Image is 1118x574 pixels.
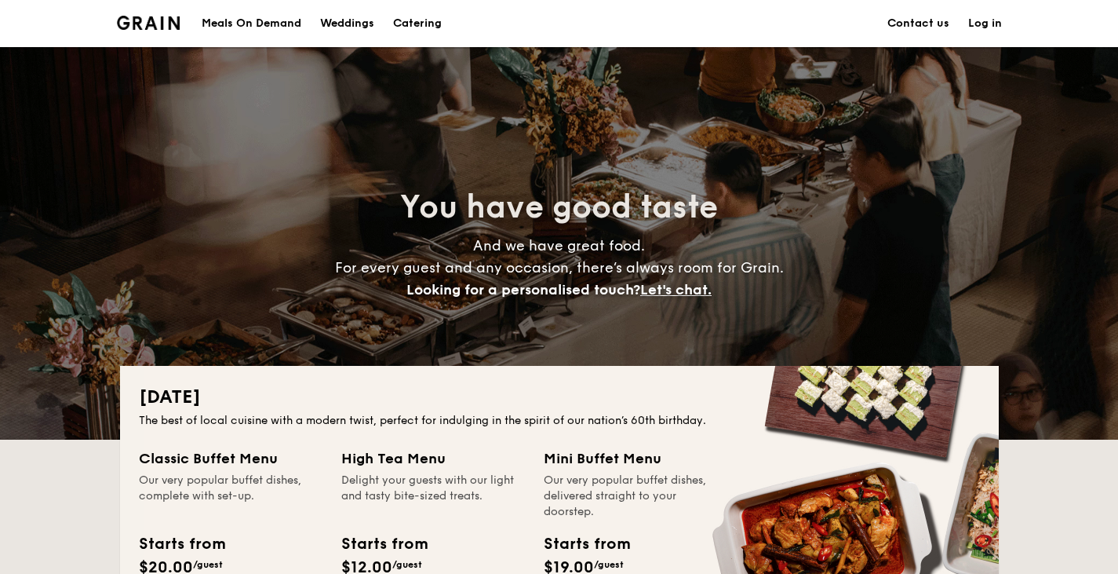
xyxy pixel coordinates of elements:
[544,448,727,470] div: Mini Buffet Menu
[640,281,712,298] span: Let's chat.
[544,532,629,556] div: Starts from
[193,559,223,570] span: /guest
[139,473,322,520] div: Our very popular buffet dishes, complete with set-up.
[139,385,980,410] h2: [DATE]
[544,473,727,520] div: Our very popular buffet dishes, delivered straight to your doorstep.
[341,532,427,556] div: Starts from
[139,448,322,470] div: Classic Buffet Menu
[117,16,180,30] a: Logotype
[139,532,224,556] div: Starts from
[400,188,718,226] span: You have good taste
[335,237,784,298] span: And we have great food. For every guest and any occasion, there’s always room for Grain.
[139,413,980,429] div: The best of local cuisine with a modern twist, perfect for indulging in the spirit of our nation’...
[341,473,525,520] div: Delight your guests with our light and tasty bite-sized treats.
[117,16,180,30] img: Grain
[341,448,525,470] div: High Tea Menu
[594,559,624,570] span: /guest
[406,281,640,298] span: Looking for a personalised touch?
[392,559,422,570] span: /guest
